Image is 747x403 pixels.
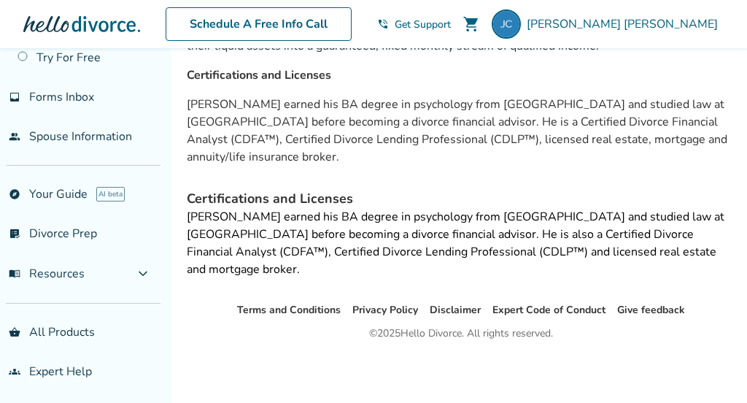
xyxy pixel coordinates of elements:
[527,16,724,32] span: [PERSON_NAME] [PERSON_NAME]
[134,265,152,283] span: expand_more
[369,325,553,342] div: © 2025 Hello Divorce. All rights reserved.
[462,15,480,33] span: shopping_cart
[166,7,352,41] a: Schedule A Free Info Call
[377,18,389,30] span: phone_in_talk
[96,187,125,201] span: AI beta
[430,302,481,319] li: Disclaimer
[9,268,20,280] span: menu_book
[617,302,685,319] li: Give feedback
[492,9,521,39] img: 2020greenheart@gmail.com
[674,333,747,403] iframe: Chat Widget
[9,188,20,200] span: explore
[237,303,341,317] a: Terms and Conditions
[492,303,605,317] a: Expert Code of Conduct
[9,326,20,338] span: shopping_basket
[187,208,735,278] div: [PERSON_NAME] earned his BA degree in psychology from [GEOGRAPHIC_DATA] and studied law at [GEOGR...
[29,89,94,105] span: Forms Inbox
[395,18,451,31] span: Get Support
[377,18,451,31] a: phone_in_talkGet Support
[9,366,20,377] span: groups
[9,131,20,142] span: people
[187,67,331,83] span: Certifications and Licenses
[9,266,85,282] span: Resources
[352,303,418,317] a: Privacy Policy
[187,189,735,208] h4: Certifications and Licenses
[187,96,727,165] span: [PERSON_NAME] earned his BA degree in psychology from [GEOGRAPHIC_DATA] and studied law at [GEOGR...
[9,91,20,103] span: inbox
[9,228,20,239] span: list_alt_check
